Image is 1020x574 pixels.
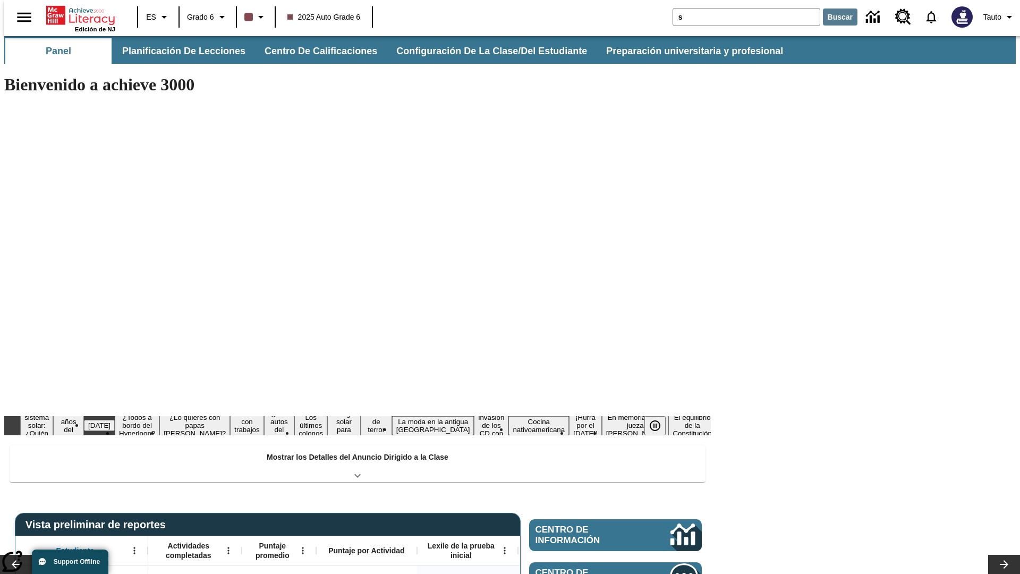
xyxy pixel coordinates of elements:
span: Estudiante [56,546,95,555]
div: Pausar [644,416,676,435]
span: Puntaje por Actividad [328,546,404,555]
button: Diapositiva 2 20 años del 11 de septiembre [53,408,84,443]
button: Abrir menú [220,543,236,559]
button: Grado: Grado 6, Elige un grado [183,7,233,27]
button: Diapositiva 9 Energía solar para todos [327,408,361,443]
button: Planificación de lecciones [114,38,254,64]
span: Tauto [983,12,1001,23]
button: Diapositiva 4 ¿Todos a bordo del Hyperloop? [115,412,159,439]
button: Abrir menú [497,543,513,559]
button: Panel [5,38,112,64]
a: Notificaciones [917,3,945,31]
button: Diapositiva 11 La moda en la antigua Roma [392,416,474,435]
a: Centro de información [860,3,889,32]
span: ES [146,12,156,23]
button: Diapositiva 13 Cocina nativoamericana [508,416,569,435]
span: Lexile de la prueba inicial [422,541,500,560]
span: Grado 6 [187,12,214,23]
button: Centro de calificaciones [256,38,386,64]
button: Preparación universitaria y profesional [598,38,792,64]
button: Pausar [644,416,666,435]
span: Edición de NJ [75,26,115,32]
button: Configuración de la clase/del estudiante [388,38,596,64]
input: Buscar campo [673,9,820,26]
div: Portada [46,4,115,32]
button: Abrir el menú lateral [8,2,40,33]
button: Diapositiva 1 El sistema solar: ¿Quién acertó? [20,404,53,447]
button: El color de la clase es café oscuro. Cambiar el color de la clase. [240,7,271,27]
button: Abrir menú [126,543,142,559]
button: Diapositiva 12 La invasión de los CD con Internet [474,404,508,447]
button: Diapositiva 8 Los últimos colonos [294,412,327,439]
button: Diapositiva 16 El equilibrio de la Constitución [668,412,716,439]
div: Subbarra de navegación [4,36,1016,64]
a: Centro de recursos, Se abrirá en una pestaña nueva. [889,3,917,31]
span: Vista preliminar de reportes [25,519,171,531]
button: Abrir menú [295,543,311,559]
a: Portada [46,5,115,26]
button: Diapositiva 10 La historia de terror del tomate [361,400,392,451]
span: Centro de información [535,525,635,546]
a: Centro de información [529,519,702,551]
button: Escoja un nuevo avatar [945,3,979,31]
button: Perfil/Configuración [979,7,1020,27]
button: Buscar [823,9,857,26]
span: Puntaje promedio [247,541,298,560]
h1: Bienvenido a achieve 3000 [4,75,711,95]
button: Diapositiva 7 ¿Los autos del futuro? [264,408,294,443]
button: Carrusel de lecciones, seguir [988,555,1020,574]
button: Lenguaje: ES, Selecciona un idioma [141,7,175,27]
button: Diapositiva 15 En memoria de la jueza O'Connor [602,412,669,439]
span: Actividades completadas [154,541,224,560]
button: Diapositiva 3 Día del Trabajo [84,420,115,431]
button: Diapositiva 14 ¡Hurra por el Día de la Constitución! [569,412,602,439]
div: Mostrar los Detalles del Anuncio Dirigido a la Clase [10,445,705,482]
p: Mostrar los Detalles del Anuncio Dirigido a la Clase [267,452,448,463]
span: Support Offline [54,558,100,565]
button: Diapositiva 6 Niños con trabajos sucios [230,408,263,443]
span: 2025 Auto Grade 6 [287,12,361,23]
img: Avatar [951,6,973,28]
div: Subbarra de navegación [4,38,793,64]
button: Diapositiva 5 ¿Lo quieres con papas fritas? [159,412,230,439]
button: Support Offline [32,550,108,574]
